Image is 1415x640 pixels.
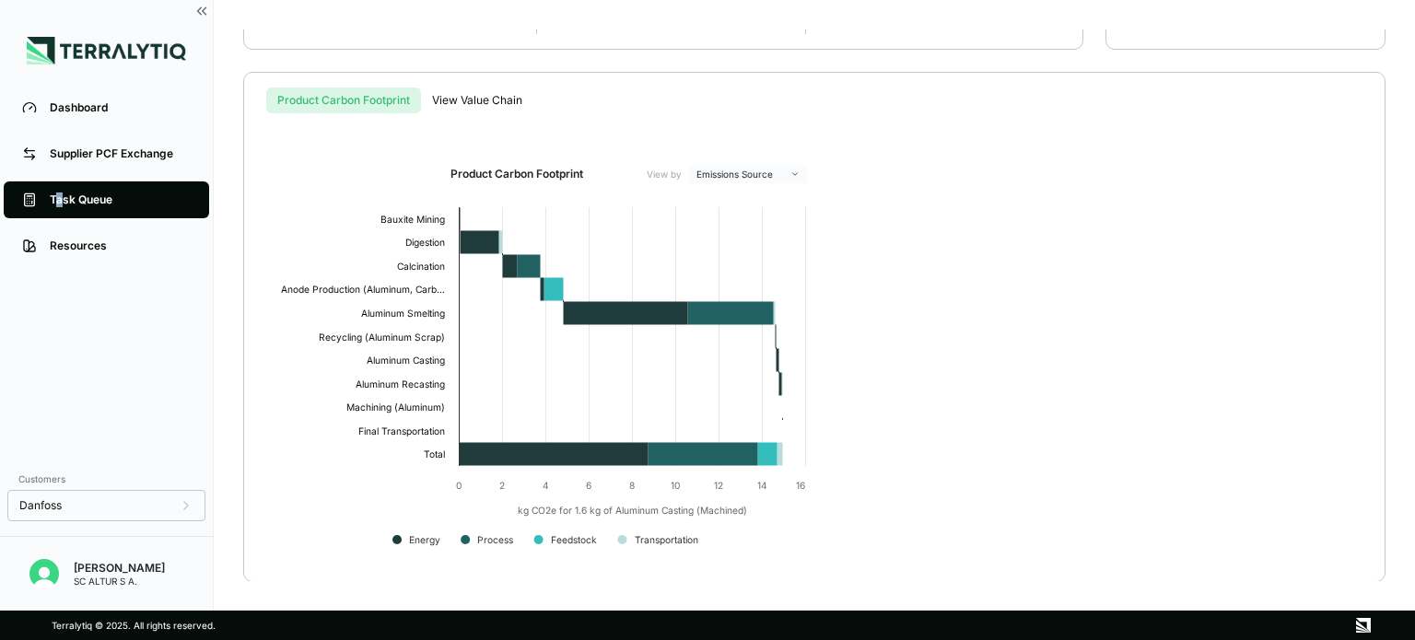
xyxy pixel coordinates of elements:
text: Energy [409,534,440,546]
text: Transportation [635,534,698,546]
text: Recycling (Aluminum Scrap) [319,332,445,343]
span: Danfoss [19,498,62,513]
div: SC ALTUR S A. [74,576,165,587]
text: Bauxite Mining [380,214,445,226]
img: Logo [27,37,186,64]
text: 10 [671,480,680,491]
text: 0 [456,480,462,491]
img: Dumitru Cotelin [29,559,59,588]
div: Customers [7,468,205,490]
text: Aluminum Smelting [361,308,445,320]
div: Dashboard [50,100,191,115]
button: Open user button [22,552,66,596]
text: Aluminum Recasting [356,378,445,390]
text: Process [477,534,513,545]
div: Task Queue [50,192,191,207]
text: Calcination [397,261,445,272]
label: View by [647,169,682,180]
text: 14 [757,480,767,491]
text: 8 [629,480,635,491]
text: Final Transportation [358,425,445,437]
text: 16 [796,480,805,491]
text: 2 [499,480,505,491]
text: kg CO2e for 1.6 kg of Aluminum Casting (Machined) [518,505,747,517]
div: s [266,87,1362,113]
text: Machining (Aluminum) [346,401,445,413]
div: Supplier PCF Exchange [50,146,191,161]
text: Feedstock [551,534,597,545]
button: Product Carbon Footprint [266,87,421,113]
button: Emissions Source [689,165,807,183]
text: Anode Production (Aluminum, Carb… [281,284,445,295]
text: Total [424,448,445,460]
text: Aluminum Casting [367,355,445,367]
text: 6 [586,480,591,491]
button: View Value Chain [421,87,533,113]
text: Digestion [405,237,445,249]
h2: Product Carbon Footprint [450,167,583,181]
text: 12 [714,480,723,491]
div: [PERSON_NAME] [74,561,165,576]
text: 4 [543,480,549,491]
div: Resources [50,239,191,253]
